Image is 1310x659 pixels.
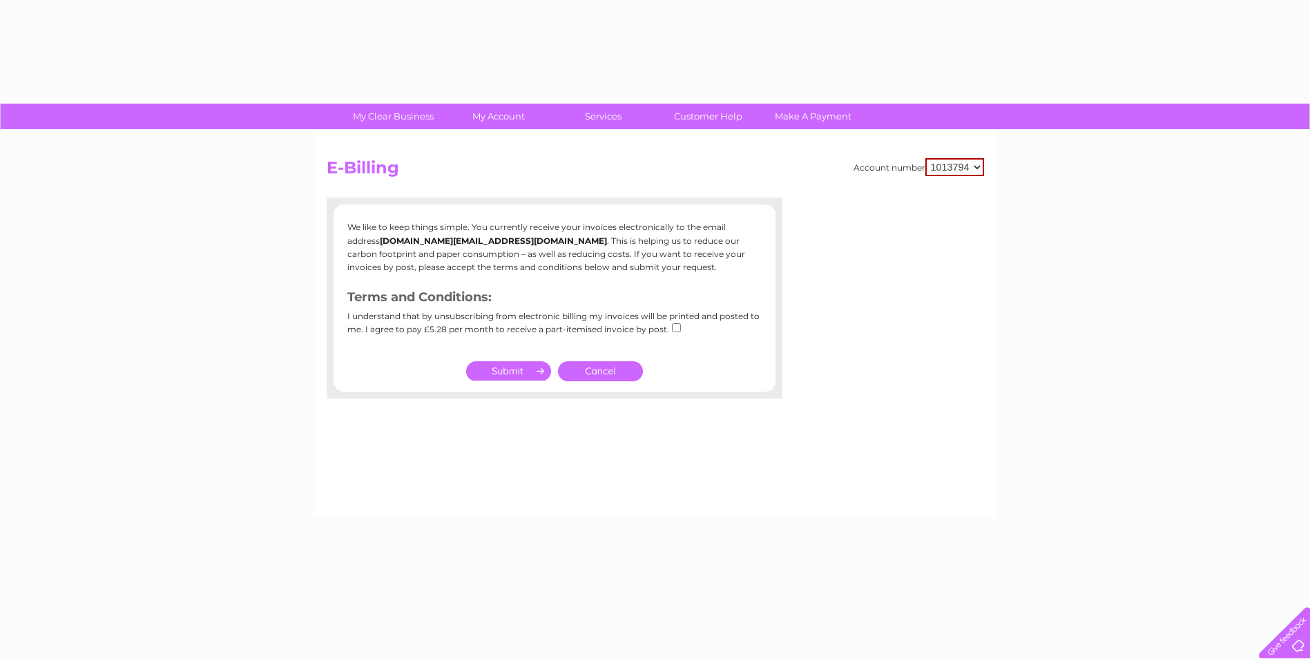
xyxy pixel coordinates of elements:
[327,158,984,184] h2: E-Billing
[347,220,762,274] p: We like to keep things simple. You currently receive your invoices electronically to the email ad...
[347,312,762,344] div: I understand that by unsubscribing from electronic billing my invoices will be printed and posted...
[651,104,765,129] a: Customer Help
[380,236,607,246] b: [DOMAIN_NAME][EMAIL_ADDRESS][DOMAIN_NAME]
[558,361,643,381] a: Cancel
[854,158,984,176] div: Account number
[441,104,555,129] a: My Account
[756,104,870,129] a: Make A Payment
[546,104,660,129] a: Services
[466,361,551,381] input: Submit
[336,104,450,129] a: My Clear Business
[347,287,762,312] h3: Terms and Conditions:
